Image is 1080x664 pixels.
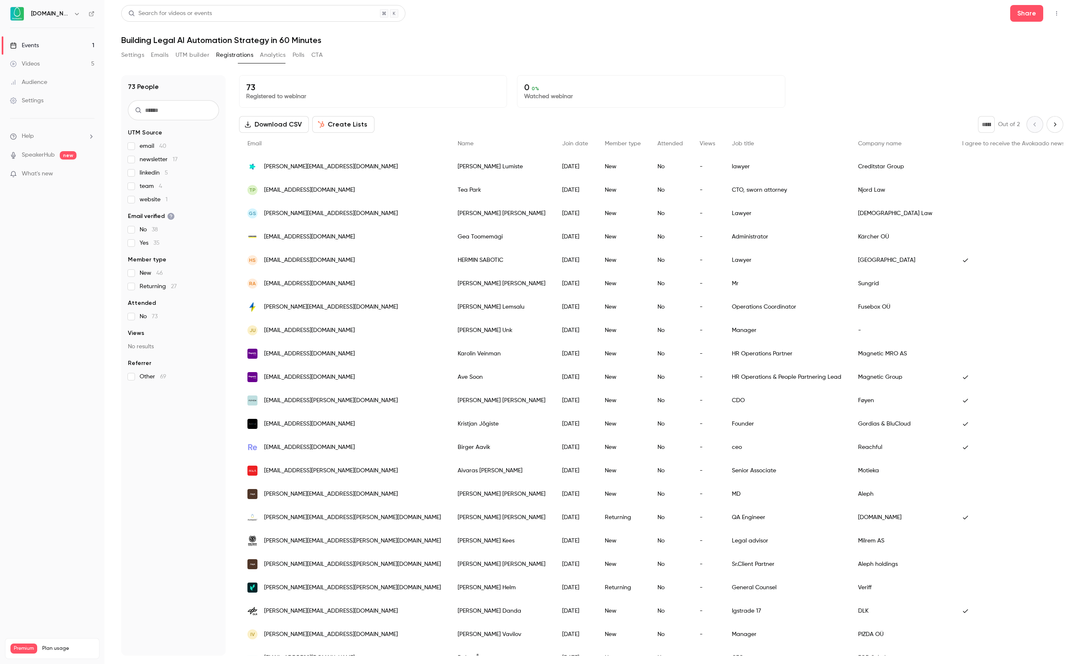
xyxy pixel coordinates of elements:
[1010,5,1043,22] button: Share
[166,197,168,203] span: 1
[723,412,850,436] div: Founder
[458,141,474,147] span: Name
[723,599,850,623] div: Igstrade 17
[554,623,596,646] div: [DATE]
[128,212,175,220] span: Email verified
[691,576,723,599] div: -
[596,248,649,272] div: New
[554,599,596,623] div: [DATE]
[554,225,596,248] div: [DATE]
[151,48,168,62] button: Emails
[312,116,374,133] button: Create Lists
[691,389,723,412] div: -
[649,272,691,295] div: No
[249,210,256,217] span: GS
[10,41,39,50] div: Events
[691,482,723,506] div: -
[596,342,649,365] div: New
[449,623,554,646] div: [PERSON_NAME] Vavilov
[649,529,691,552] div: No
[850,436,954,459] div: Reachful
[264,654,355,662] span: [EMAIL_ADDRESS][DOMAIN_NAME]
[140,282,177,291] span: Returning
[140,373,166,381] span: Other
[449,529,554,552] div: [PERSON_NAME] Kees
[165,170,168,176] span: 5
[140,169,168,177] span: linkedin
[140,269,163,277] span: New
[128,359,151,367] span: Referrer
[160,374,166,380] span: 69
[649,576,691,599] div: No
[159,143,166,149] span: 40
[216,48,253,62] button: Registrations
[691,155,723,178] div: -
[554,459,596,482] div: [DATE]
[449,599,554,623] div: [PERSON_NAME] Danda
[596,412,649,436] div: New
[723,482,850,506] div: MD
[22,151,55,160] a: SpeakerHub
[264,373,355,382] span: [EMAIL_ADDRESS][DOMAIN_NAME]
[247,232,257,242] img: karcher.com
[723,576,850,599] div: General Counsel
[264,279,355,288] span: [EMAIL_ADDRESS][DOMAIN_NAME]
[264,303,398,312] span: [PERSON_NAME][EMAIL_ADDRESS][DOMAIN_NAME]
[449,225,554,248] div: Gea Toomemägi
[596,295,649,319] div: New
[596,225,649,248] div: New
[554,248,596,272] div: [DATE]
[850,248,954,272] div: [GEOGRAPHIC_DATA]
[524,92,778,101] p: Watched webinar
[723,342,850,365] div: HR Operations Partner
[247,419,257,429] img: blucloud.eu
[152,314,158,319] span: 73
[649,459,691,482] div: No
[311,48,323,62] button: CTA
[10,78,47,86] div: Audience
[850,155,954,178] div: Creditstar Group
[128,299,156,307] span: Attended
[449,272,554,295] div: [PERSON_NAME] [PERSON_NAME]
[649,319,691,342] div: No
[260,48,286,62] button: Analytics
[596,623,649,646] div: New
[649,412,691,436] div: No
[128,256,166,264] span: Member type
[264,350,355,358] span: [EMAIL_ADDRESS][DOMAIN_NAME]
[247,535,257,547] img: milrem.com
[60,151,76,160] span: new
[596,389,649,412] div: New
[159,183,162,189] span: 4
[128,9,212,18] div: Search for videos or events
[247,512,257,522] img: avokaado.io
[732,141,754,147] span: Job title
[691,365,723,389] div: -
[850,225,954,248] div: Kärcher OÜ
[554,319,596,342] div: [DATE]
[850,506,954,529] div: [DOMAIN_NAME]
[554,365,596,389] div: [DATE]
[22,170,53,178] span: What's new
[247,466,257,476] img: motieka.com
[596,272,649,295] div: New
[850,529,954,552] div: Milrem AS
[649,365,691,389] div: No
[596,436,649,459] div: New
[247,302,257,312] img: fusebox.energy
[554,202,596,225] div: [DATE]
[140,155,178,164] span: newsletter
[850,319,954,342] div: -
[264,466,398,475] span: [EMAIL_ADDRESS][PERSON_NAME][DOMAIN_NAME]
[140,239,160,247] span: Yes
[723,225,850,248] div: Administrator
[596,202,649,225] div: New
[649,225,691,248] div: No
[264,256,355,265] span: [EMAIL_ADDRESS][DOMAIN_NAME]
[691,412,723,436] div: -
[140,182,162,190] span: team
[250,631,255,638] span: IV
[10,7,24,20] img: Avokaado.io
[247,349,257,359] img: magneticgroup.co
[140,226,158,234] span: No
